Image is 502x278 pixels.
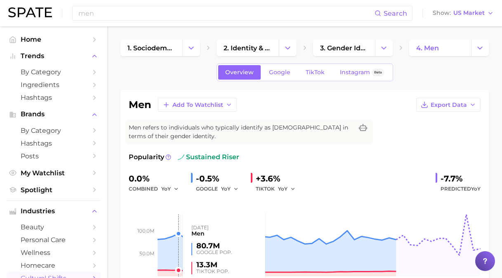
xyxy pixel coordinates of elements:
[21,81,87,89] span: Ingredients
[225,69,254,76] span: Overview
[21,94,87,101] span: Hashtags
[161,184,179,194] button: YoY
[221,185,231,192] span: YoY
[7,78,101,91] a: Ingredients
[21,186,87,194] span: Spotlight
[7,150,101,163] a: Posts
[21,169,87,177] span: My Watchlist
[471,186,481,192] span: YoY
[333,65,391,80] a: InstagramBeta
[7,33,101,46] a: Home
[7,91,101,104] a: Hashtags
[7,205,101,217] button: Industries
[441,172,481,185] div: -7.7%
[340,69,370,76] span: Instagram
[7,259,101,272] a: homecare
[374,69,382,76] span: Beta
[320,44,368,52] span: 3. gender identity
[129,100,151,110] h1: men
[21,68,87,76] span: by Category
[7,137,101,150] a: Hashtags
[172,101,223,108] span: Add to Watchlist
[129,184,184,194] div: combined
[120,40,182,56] a: 1. sociodemographic insights
[21,223,87,231] span: beauty
[7,233,101,246] a: personal care
[441,184,481,194] span: Predicted
[409,40,471,56] a: 4. men
[21,35,87,43] span: Home
[129,172,184,185] div: 0.0%
[21,139,87,147] span: Hashtags
[196,172,244,185] div: -0.5%
[196,184,244,194] div: GOOGLE
[7,167,101,179] a: My Watchlist
[256,184,301,194] div: TIKTOK
[416,44,439,52] span: 4. men
[21,52,87,60] span: Trends
[375,40,393,56] button: Change Category
[7,108,101,120] button: Brands
[78,6,375,20] input: Search here for a brand, industry, or ingredient
[256,172,301,185] div: +3.6%
[21,262,87,269] span: homecare
[313,40,375,56] a: 3. gender identity
[7,66,101,78] a: by Category
[7,221,101,233] a: beauty
[7,124,101,137] a: by Category
[7,50,101,62] button: Trends
[158,98,237,112] button: Add to Watchlist
[431,101,467,108] span: Export Data
[129,152,164,162] span: Popularity
[7,184,101,196] a: Spotlight
[306,69,325,76] span: TikTok
[431,8,496,19] button: ShowUS Market
[299,65,332,80] a: TikTok
[161,185,171,192] span: YoY
[218,65,261,80] a: Overview
[217,40,278,56] a: 2. identity & community
[453,11,485,15] span: US Market
[384,9,407,17] span: Search
[269,69,290,76] span: Google
[129,123,353,141] span: Men refers to individuals who typically identify as [DEMOGRAPHIC_DATA] in terms of their gender i...
[21,127,87,134] span: by Category
[262,65,297,80] a: Google
[221,184,239,194] button: YoY
[433,11,451,15] span: Show
[471,40,489,56] button: Change Category
[21,111,87,118] span: Brands
[278,184,296,194] button: YoY
[178,154,184,160] img: sustained riser
[21,152,87,160] span: Posts
[182,40,200,56] button: Change Category
[416,98,481,112] button: Export Data
[21,236,87,244] span: personal care
[21,207,87,215] span: Industries
[21,249,87,257] span: wellness
[224,44,271,52] span: 2. identity & community
[279,40,297,56] button: Change Category
[8,7,52,17] img: SPATE
[278,185,288,192] span: YoY
[7,246,101,259] a: wellness
[178,152,239,162] span: sustained riser
[127,44,175,52] span: 1. sociodemographic insights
